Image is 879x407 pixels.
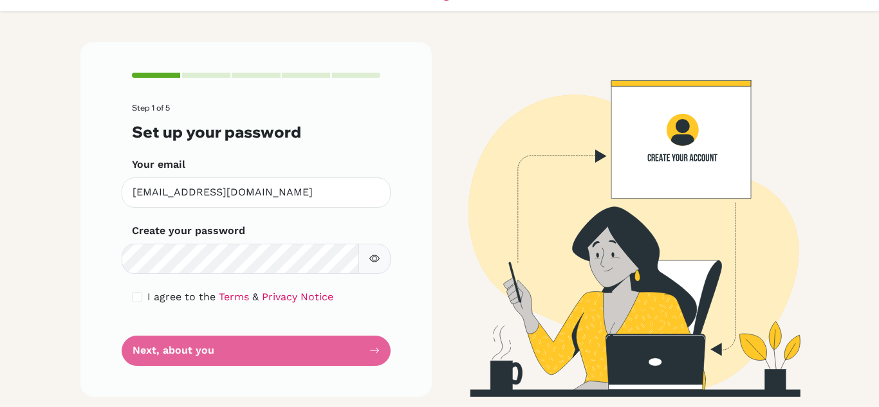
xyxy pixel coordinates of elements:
span: & [252,291,259,303]
label: Create your password [132,223,245,239]
a: Terms [219,291,249,303]
label: Your email [132,157,185,172]
span: Step 1 of 5 [132,103,170,113]
input: Insert your email* [122,177,391,208]
h3: Set up your password [132,123,380,141]
a: Privacy Notice [262,291,333,303]
span: I agree to the [147,291,216,303]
